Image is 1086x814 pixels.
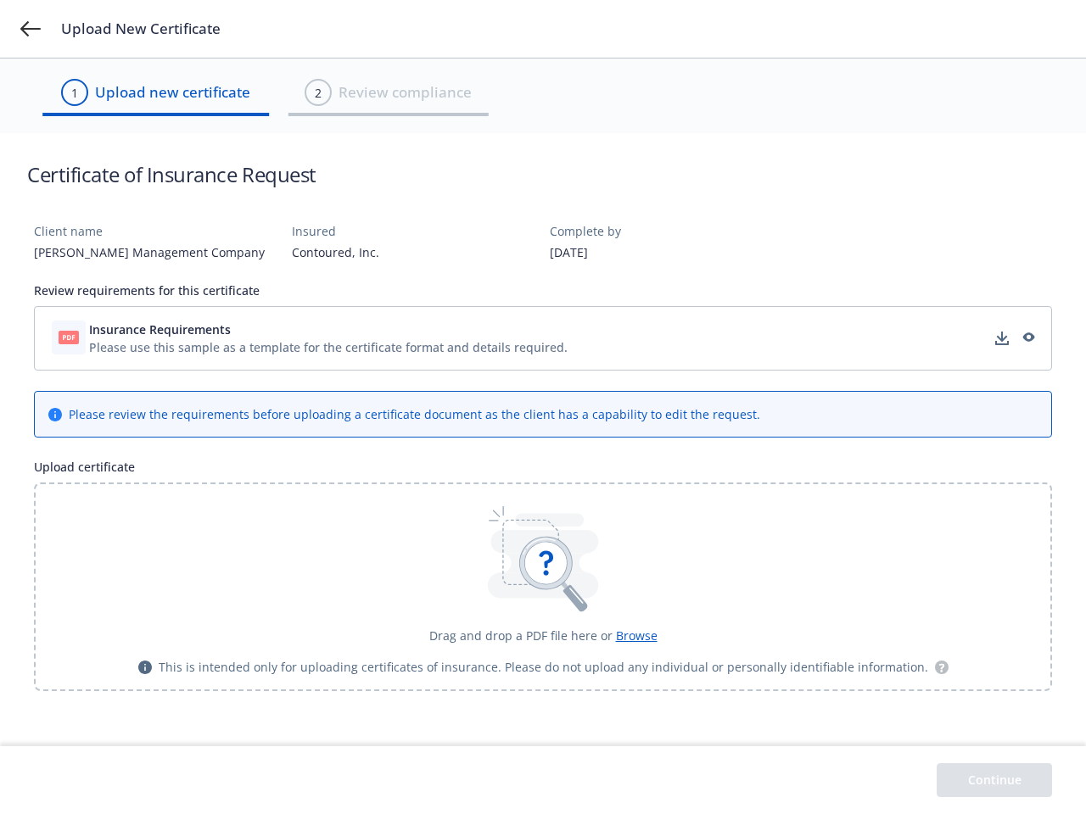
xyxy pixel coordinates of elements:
span: Upload New Certificate [61,19,221,39]
div: Upload certificate [34,458,1052,476]
span: Upload new certificate [95,81,250,103]
div: Drag and drop a PDF file here or [429,627,658,644]
span: This is intended only for uploading certificates of insurance. Please do not upload any individua... [159,658,928,676]
div: Drag and drop a PDF file here or BrowseThis is intended only for uploading certificates of insura... [34,482,1052,691]
div: Client name [34,222,278,240]
div: Review requirements for this certificate [34,282,1052,299]
div: Complete by [550,222,794,240]
div: Insurance RequirementsPlease use this sample as a template for the certificate format and details... [34,306,1052,371]
div: Contoured, Inc. [292,243,536,261]
div: 1 [71,84,78,102]
div: Please review the requirements before uploading a certificate document as the client has a capabi... [69,405,760,423]
span: Insurance Requirements [89,321,231,338]
h1: Certificate of Insurance Request [27,160,316,188]
div: Insured [292,222,536,240]
div: [DATE] [550,243,794,261]
span: Review compliance [339,81,472,103]
a: download [992,328,1012,348]
div: 2 [315,84,322,102]
div: Please use this sample as a template for the certificate format and details required. [89,338,568,356]
a: preview [1017,328,1038,348]
div: [PERSON_NAME] Management Company [34,243,278,261]
button: Insurance Requirements [89,321,568,338]
span: Browse [616,627,658,644]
